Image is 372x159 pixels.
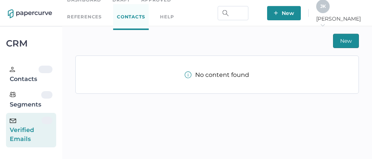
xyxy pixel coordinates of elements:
button: New [267,6,301,20]
img: person.20a629c4.svg [10,67,15,72]
span: New [340,34,352,48]
button: New [333,34,359,48]
img: plus-white.e19ec114.svg [274,11,278,15]
i: arrow_right [320,22,325,28]
span: [PERSON_NAME] [316,15,364,29]
span: J K [320,3,326,9]
div: Contacts [10,66,39,84]
img: info-tooltip-active.a952ecf1.svg [185,71,191,78]
span: New [274,6,294,20]
img: segments.b9481e3d.svg [10,91,16,97]
div: Segments [10,91,41,109]
a: Contacts [113,4,149,30]
img: email-icon-black.c777dcea.svg [10,118,16,123]
input: Search Workspace [218,6,248,20]
a: References [67,13,102,21]
img: papercurve-logo-colour.7244d18c.svg [8,9,52,18]
div: CRM [6,40,56,47]
div: No content found [185,71,249,78]
div: Verified Emails [10,117,42,144]
img: search.bf03fe8b.svg [223,10,229,16]
div: help [160,13,174,21]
